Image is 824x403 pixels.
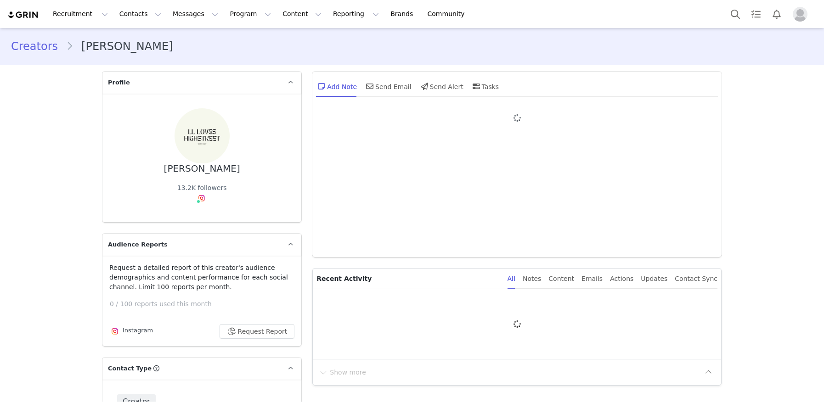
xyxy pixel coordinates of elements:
[318,365,367,380] button: Show more
[110,299,301,309] p: 0 / 100 reports used this month
[167,4,224,24] button: Messages
[548,269,574,289] div: Content
[164,163,240,174] div: [PERSON_NAME]
[793,7,807,22] img: placeholder-profile.jpg
[111,328,119,335] img: instagram.svg
[767,4,787,24] button: Notifications
[725,4,745,24] button: Search
[11,38,66,55] a: Creators
[385,4,421,24] a: Brands
[109,326,153,337] div: Instagram
[508,269,515,289] div: All
[177,183,227,193] div: 13.2K followers
[327,4,384,24] button: Reporting
[675,269,717,289] div: Contact Sync
[523,269,541,289] div: Notes
[641,269,667,289] div: Updates
[581,269,603,289] div: Emails
[47,4,113,24] button: Recruitment
[471,75,499,97] div: Tasks
[422,4,474,24] a: Community
[787,7,817,22] button: Profile
[746,4,766,24] a: Tasks
[108,364,152,373] span: Contact Type
[610,269,633,289] div: Actions
[364,75,412,97] div: Send Email
[220,324,295,339] button: Request Report
[316,75,357,97] div: Add Note
[224,4,277,24] button: Program
[109,263,294,292] p: Request a detailed report of this creator's audience demographics and content performance for eac...
[316,269,500,289] p: Recent Activity
[198,195,205,202] img: instagram.svg
[7,11,40,19] img: grin logo
[108,240,168,249] span: Audience Reports
[108,78,130,87] span: Profile
[277,4,327,24] button: Content
[175,108,230,163] img: 242dee37-28ac-4749-9e5f-9f1a96710689.jpg
[114,4,167,24] button: Contacts
[419,75,463,97] div: Send Alert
